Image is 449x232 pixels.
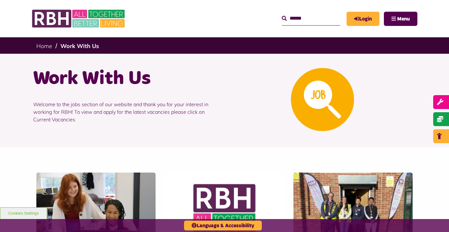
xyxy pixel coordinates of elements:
[184,221,262,230] button: Language & Accessibility
[33,91,220,133] p: Welcome to the jobs section of our website and thank you for your interest in working for RBH! To...
[60,42,99,50] a: Work With Us
[32,6,126,31] img: RBH
[36,42,52,50] a: Home
[33,66,220,91] h1: Work With Us
[384,12,417,26] button: Navigation
[347,12,379,26] a: MyRBH
[291,68,354,131] img: Looking For A Job
[421,204,449,232] iframe: Netcall Web Assistant for live chat
[397,16,410,21] span: Menu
